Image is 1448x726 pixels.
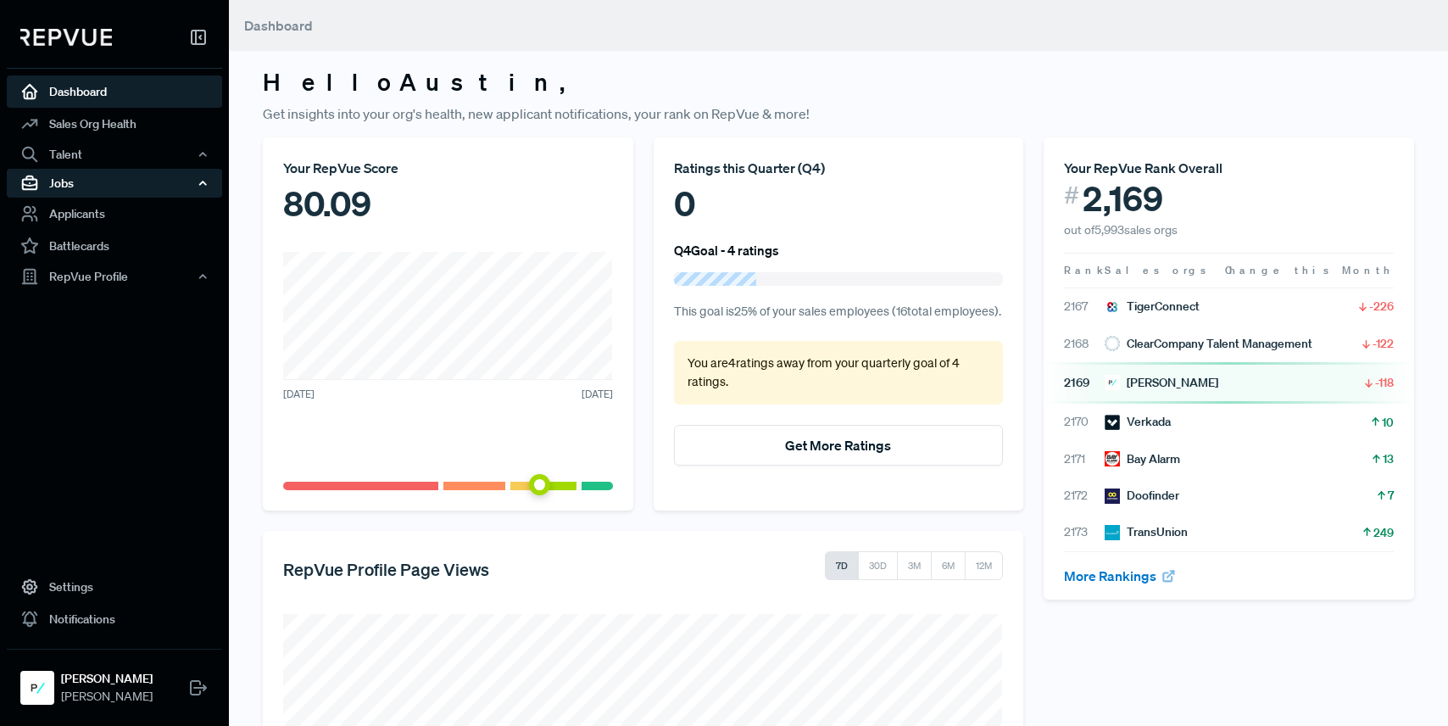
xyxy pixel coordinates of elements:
[24,674,51,701] img: Polly
[1105,263,1209,277] span: Sales orgs
[7,169,222,198] button: Jobs
[283,387,315,402] span: [DATE]
[263,68,1414,97] h3: Hello Austin ,
[1105,413,1171,431] div: Verkada
[1064,413,1105,431] span: 2170
[1105,299,1120,315] img: TigerConnect
[1388,487,1394,504] span: 7
[1064,450,1105,468] span: 2171
[1225,263,1394,277] span: Change this Month
[7,571,222,603] a: Settings
[283,178,613,229] div: 80.09
[61,688,153,706] span: [PERSON_NAME]
[1369,298,1394,315] span: -226
[1383,450,1394,467] span: 13
[1105,489,1120,504] img: Doofinder
[7,75,222,108] a: Dashboard
[7,198,222,230] a: Applicants
[1105,487,1179,505] div: Doofinder
[1064,263,1105,278] span: Rank
[7,108,222,140] a: Sales Org Health
[674,178,1004,229] div: 0
[1105,415,1120,430] img: Verkada
[965,551,1003,580] button: 12M
[1105,375,1120,390] img: Polly
[61,670,153,688] strong: [PERSON_NAME]
[674,243,779,258] h6: Q4 Goal - 4 ratings
[674,158,1004,178] div: Ratings this Quarter ( Q4 )
[1105,525,1120,540] img: TransUnion
[1064,374,1105,392] span: 2169
[858,551,898,580] button: 30D
[1382,414,1394,431] span: 10
[897,551,932,580] button: 3M
[1105,298,1200,316] div: TigerConnect
[283,559,489,579] h5: RepVue Profile Page Views
[825,551,859,580] button: 7D
[263,103,1414,124] p: Get insights into your org's health, new applicant notifications, your rank on RepVue & more!
[283,158,613,178] div: Your RepVue Score
[1373,524,1394,541] span: 249
[7,603,222,635] a: Notifications
[1083,178,1163,219] span: 2,169
[1064,298,1105,316] span: 2167
[582,387,613,402] span: [DATE]
[674,425,1004,466] button: Get More Ratings
[244,17,313,34] span: Dashboard
[1064,523,1105,541] span: 2173
[1105,374,1218,392] div: [PERSON_NAME]
[1064,178,1079,213] span: #
[1105,450,1180,468] div: Bay Alarm
[688,355,990,391] p: You are 4 ratings away from your quarterly goal of 4 ratings .
[7,230,222,262] a: Battlecards
[7,140,222,169] button: Talent
[1105,336,1120,351] img: ClearCompany Talent Management
[1064,487,1105,505] span: 2172
[1375,374,1394,391] span: -118
[1064,335,1105,353] span: 2168
[674,303,1004,321] p: This goal is 25 % of your sales employees ( 16 total employees).
[1373,335,1394,352] span: -122
[1064,159,1222,176] span: Your RepVue Rank Overall
[1105,451,1120,466] img: Bay Alarm
[931,551,966,580] button: 6M
[1064,567,1176,584] a: More Rankings
[1105,523,1188,541] div: TransUnion
[1105,335,1312,353] div: ClearCompany Talent Management
[7,649,222,712] a: Polly[PERSON_NAME][PERSON_NAME]
[1064,222,1178,237] span: out of 5,993 sales orgs
[7,262,222,291] button: RepVue Profile
[20,29,112,46] img: RepVue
